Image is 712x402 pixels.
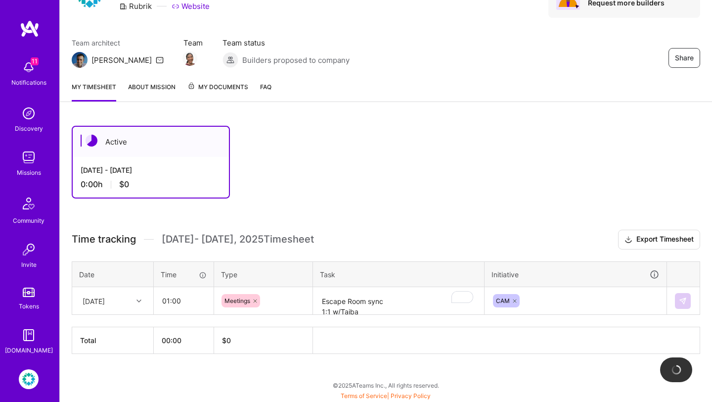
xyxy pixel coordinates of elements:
div: Community [13,215,44,226]
div: © 2025 ATeams Inc., All rights reserved. [59,373,712,398]
div: [DATE] [83,296,105,306]
i: icon Chevron [136,299,141,303]
input: HH:MM [154,288,213,314]
img: logo [20,20,40,38]
div: 0:00 h [81,179,221,190]
div: Time [161,269,207,280]
button: Export Timesheet [618,230,700,250]
span: [DATE] - [DATE] , 2025 Timesheet [162,233,314,246]
i: icon Mail [156,56,164,64]
img: bell [19,57,39,77]
div: Discovery [15,123,43,134]
div: [DOMAIN_NAME] [5,345,53,355]
a: My Documents [187,82,248,101]
img: loading [669,363,683,376]
img: teamwork [19,148,39,167]
img: tokens [23,288,35,297]
span: My Documents [187,82,248,93]
a: Team Member Avatar [183,50,196,67]
div: Invite [21,259,37,270]
img: Team Member Avatar [182,51,197,66]
textarea: To enrich screen reader interactions, please activate Accessibility in Grammarly extension settings [314,288,483,314]
span: Team status [222,38,350,48]
div: Active [73,127,229,157]
a: Website [172,1,210,11]
i: icon CompanyGray [119,2,127,10]
span: CAM [496,297,510,304]
span: $ 0 [222,336,231,345]
a: About Mission [128,82,176,101]
div: Missions [17,167,41,178]
span: 11 [31,57,39,65]
span: $0 [119,179,129,190]
img: Invite [19,240,39,259]
a: Rubrik: Security Culture & Awareness Program [16,369,41,389]
span: Team [183,38,203,48]
div: [DATE] - [DATE] [81,165,221,175]
div: Tokens [19,301,39,311]
th: 00:00 [154,327,214,354]
button: Share [668,48,700,68]
img: discovery [19,103,39,123]
img: Rubrik: Security Culture & Awareness Program [19,369,39,389]
a: My timesheet [72,82,116,101]
th: Type [214,261,313,287]
span: Time tracking [72,233,136,246]
div: Initiative [491,269,660,280]
th: Task [313,261,485,287]
img: Team Architect [72,52,88,68]
img: Community [17,192,41,215]
div: [PERSON_NAME] [91,55,152,65]
span: | [341,392,431,400]
span: Share [675,53,694,63]
img: Builders proposed to company [222,52,238,68]
a: Terms of Service [341,392,387,400]
div: Notifications [11,77,46,88]
img: guide book [19,325,39,345]
div: null [675,293,692,309]
th: Total [72,327,154,354]
a: Privacy Policy [391,392,431,400]
th: Date [72,261,154,287]
img: Active [86,135,97,147]
span: Meetings [224,297,250,304]
div: Rubrik [119,1,152,11]
span: Team architect [72,38,164,48]
span: Builders proposed to company [242,55,350,65]
img: Submit [679,297,687,305]
i: icon Download [624,235,632,245]
a: FAQ [260,82,271,101]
